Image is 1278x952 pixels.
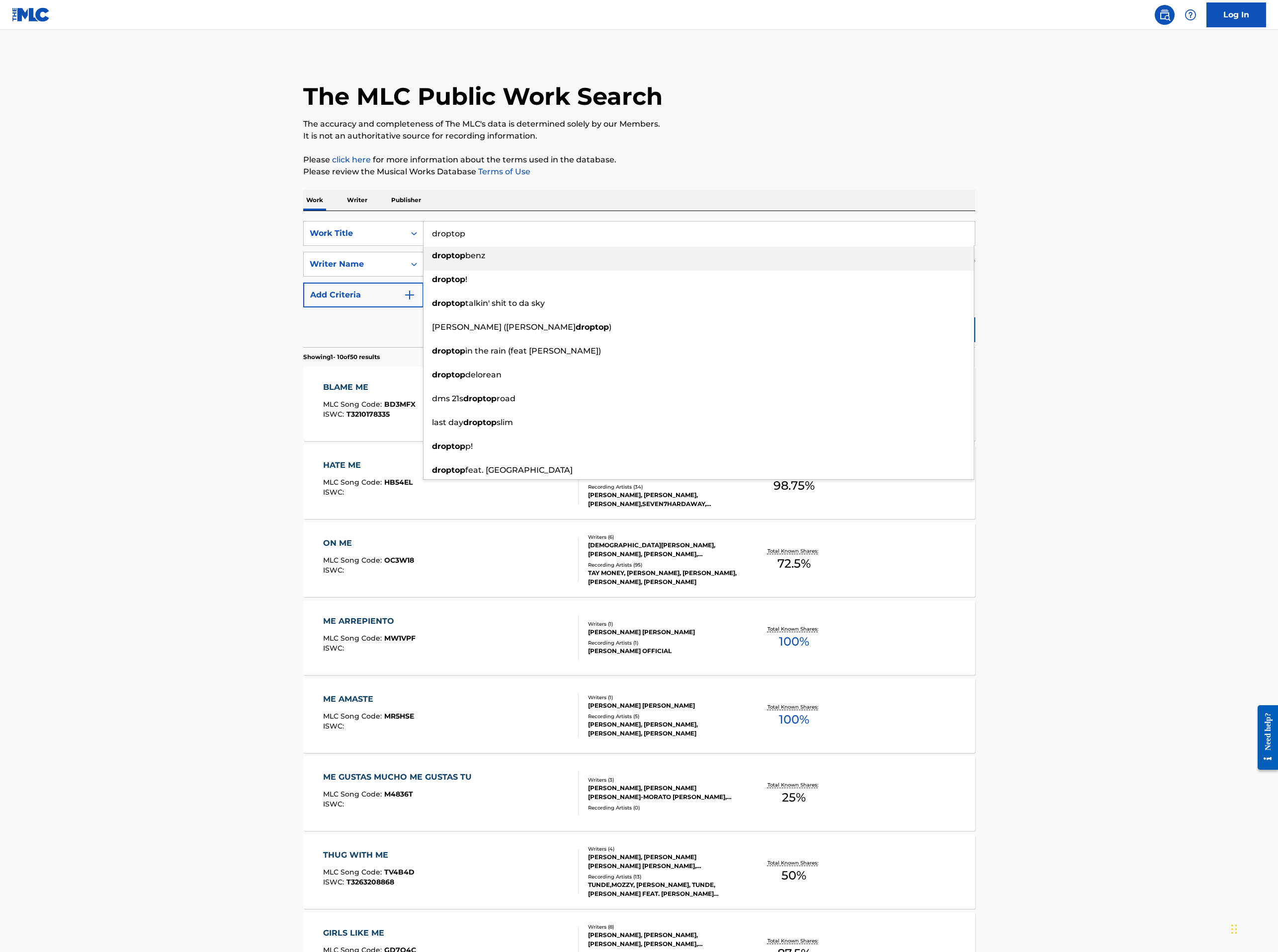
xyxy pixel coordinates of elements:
a: HATE MEMLC Song Code:HB54ELISWC:Writers (7)[PERSON_NAME], [PERSON_NAME], [PERSON_NAME], [PERSON_N... [303,444,975,519]
div: Work Title [310,227,399,239]
span: MR5HSE [384,712,414,721]
p: Total Known Shares: [767,703,821,711]
span: ISWC : [323,566,346,575]
span: ISWC : [323,488,346,497]
span: ISWC : [323,644,346,653]
span: ) [609,322,611,332]
span: p! [465,441,473,451]
div: Help [1181,5,1200,25]
p: Please review the Musical Works Database [303,166,975,178]
span: MLC Song Code : [323,634,384,643]
div: [PERSON_NAME], [PERSON_NAME] [PERSON_NAME] [PERSON_NAME], [PERSON_NAME], [PERSON_NAME] [588,853,738,871]
h1: The MLC Public Work Search [303,81,663,111]
p: Publisher [388,190,424,211]
p: The accuracy and completeness of The MLC's data is determined solely by our Members. [303,118,975,130]
div: Writers ( 8 ) [588,923,738,931]
img: 9d2ae6d4665cec9f34b9.svg [404,289,416,301]
img: search [1159,9,1171,21]
strong: droptop [432,370,465,379]
div: [DEMOGRAPHIC_DATA][PERSON_NAME], [PERSON_NAME], [PERSON_NAME], [PERSON_NAME], [PERSON_NAME], [PER... [588,541,738,559]
p: Total Known Shares: [767,625,821,633]
div: BLAME ME [323,381,416,393]
strong: droptop [576,322,609,332]
div: ON ME [323,537,414,549]
span: last day [432,418,463,427]
div: Writers ( 4 ) [588,845,738,853]
a: Terms of Use [476,167,530,176]
span: slim [497,418,513,427]
span: [PERSON_NAME] ([PERSON_NAME] [432,322,576,332]
form: Search Form [303,221,975,347]
div: [PERSON_NAME], [PERSON_NAME], [PERSON_NAME], [PERSON_NAME], [PERSON_NAME] [PERSON_NAME], [PERSON_... [588,931,738,949]
a: click here [332,155,371,164]
a: THUG WITH MEMLC Song Code:TV4B4DISWC:T3263208868Writers (4)[PERSON_NAME], [PERSON_NAME] [PERSON_N... [303,834,975,909]
span: T3263208868 [346,878,394,886]
button: Add Criteria [303,283,424,307]
span: BD3MFX [384,400,416,409]
span: 100 % [779,711,809,729]
div: [PERSON_NAME] [PERSON_NAME] [588,701,738,710]
a: Public Search [1155,5,1175,25]
span: MLC Song Code : [323,790,384,799]
p: It is not an authoritative source for recording information. [303,130,975,142]
iframe: Resource Center [1250,697,1278,777]
div: [PERSON_NAME], [PERSON_NAME], [PERSON_NAME], [PERSON_NAME] [588,720,738,738]
span: MLC Song Code : [323,712,384,721]
div: TAY MONEY, [PERSON_NAME], [PERSON_NAME], [PERSON_NAME], [PERSON_NAME] [588,569,738,586]
strong: droptop [432,441,465,451]
div: Recording Artists ( 1 ) [588,639,738,647]
div: HATE ME [323,459,413,471]
p: Please for more information about the terms used in the database. [303,154,975,166]
p: Writer [344,190,370,211]
div: Recording Artists ( 34 ) [588,483,738,491]
div: ME ARREPIENTO [323,615,416,627]
a: Log In [1206,2,1266,27]
div: Recording Artists ( 0 ) [588,804,738,811]
div: [PERSON_NAME], [PERSON_NAME] [PERSON_NAME]-MORATO [PERSON_NAME], [PERSON_NAME] [588,784,738,802]
div: TUNDE,MOZZY, [PERSON_NAME], TUNDE, [PERSON_NAME] FEAT. [PERSON_NAME][GEOGRAPHIC_DATA] [588,880,738,898]
span: 100 % [779,633,809,651]
p: Work [303,190,326,211]
span: 50 % [781,867,806,884]
div: [PERSON_NAME], [PERSON_NAME], [PERSON_NAME],SEVEN7HARDAWAY, [PERSON_NAME], [PERSON_NAME] [588,491,738,509]
span: ISWC : [323,722,346,731]
span: MLC Song Code : [323,556,384,565]
span: dms 21s [432,394,463,403]
span: ISWC : [323,410,346,419]
span: MLC Song Code : [323,868,384,877]
span: TV4B4D [384,868,415,877]
p: Total Known Shares: [767,781,821,789]
strong: droptop [432,298,465,308]
div: Writer Name [310,258,399,270]
div: Drag [1231,914,1237,944]
strong: droptop [463,394,497,403]
span: benz [465,251,485,260]
p: Total Known Shares: [767,859,821,867]
span: 25 % [782,789,806,806]
div: Recording Artists ( 95 ) [588,561,738,569]
a: ON MEMLC Song Code:OC3W18ISWC:Writers (6)[DEMOGRAPHIC_DATA][PERSON_NAME], [PERSON_NAME], [PERSON_... [303,522,975,597]
div: Writers ( 1 ) [588,620,738,628]
iframe: Chat Widget [1228,904,1278,952]
span: in the rain (feat [PERSON_NAME]) [465,346,601,356]
a: BLAME MEMLC Song Code:BD3MFXISWC:T3210178335Writers (3)[PERSON_NAME], [PERSON_NAME] [PERSON_NAME]... [303,366,975,441]
div: Writers ( 1 ) [588,694,738,701]
span: ISWC : [323,800,346,808]
p: Showing 1 - 10 of 50 results [303,353,380,362]
span: ! [465,275,467,284]
span: MW1VPF [384,634,416,643]
p: Total Known Shares: [767,547,821,555]
span: 98.75 % [773,477,815,495]
a: ME AMASTEMLC Song Code:MR5HSEISWC:Writers (1)[PERSON_NAME] [PERSON_NAME]Recording Artists (5)[PER... [303,678,975,753]
span: T3210178335 [346,410,390,419]
div: [PERSON_NAME] [PERSON_NAME] [588,628,738,637]
strong: droptop [432,465,465,475]
span: road [497,394,515,403]
strong: droptop [432,275,465,284]
img: MLC Logo [12,7,50,22]
strong: droptop [432,251,465,260]
strong: droptop [432,346,465,356]
span: feat. [GEOGRAPHIC_DATA] [465,465,573,475]
span: OC3W18 [384,556,414,565]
